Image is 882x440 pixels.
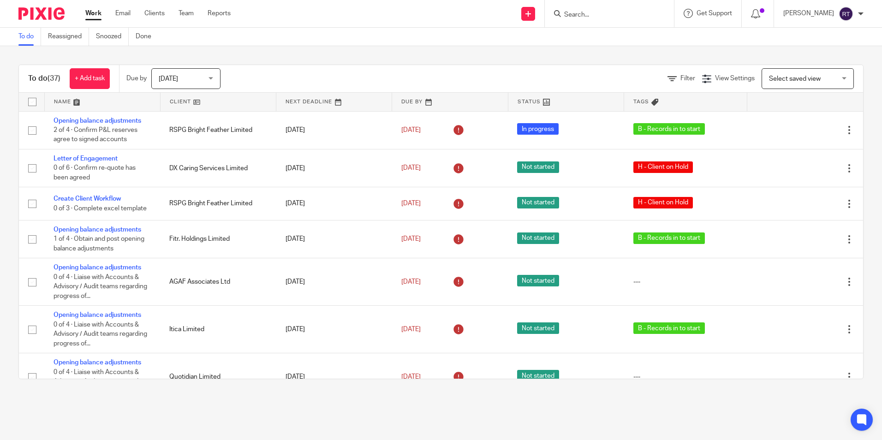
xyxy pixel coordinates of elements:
a: Done [136,28,158,46]
span: 2 of 4 · Confirm P&L reserves agree to signed accounts [54,127,137,143]
td: AGAF Associates Ltd [160,258,276,306]
a: Snoozed [96,28,129,46]
span: [DATE] [401,279,421,285]
div: --- [633,372,738,381]
span: Tags [633,99,649,104]
a: + Add task [70,68,110,89]
div: --- [633,277,738,286]
a: Opening balance adjustments [54,312,141,318]
td: [DATE] [276,111,392,149]
td: RSPG Bright Feather Limited [160,187,276,220]
td: RSPG Bright Feather Limited [160,111,276,149]
td: [DATE] [276,187,392,220]
td: [DATE] [276,220,392,258]
span: View Settings [715,75,755,82]
span: Select saved view [769,76,821,82]
a: Opening balance adjustments [54,264,141,271]
p: [PERSON_NAME] [783,9,834,18]
td: [DATE] [276,306,392,353]
span: 0 of 6 · Confirm re-quote has been agreed [54,165,136,181]
td: Itica Limited [160,306,276,353]
span: [DATE] [401,326,421,333]
span: Not started [517,322,559,334]
span: Not started [517,161,559,173]
input: Search [563,11,646,19]
img: Pixie [18,7,65,20]
span: [DATE] [401,374,421,380]
img: svg%3E [839,6,853,21]
span: H - Client on Hold [633,161,693,173]
a: To do [18,28,41,46]
span: [DATE] [401,127,421,133]
h1: To do [28,74,60,83]
span: B - Records in to start [633,322,705,334]
span: H - Client on Hold [633,197,693,208]
span: B - Records in to start [633,232,705,244]
span: (37) [48,75,60,82]
span: [DATE] [159,76,178,82]
a: Opening balance adjustments [54,118,141,124]
a: Opening balance adjustments [54,359,141,366]
td: [DATE] [276,353,392,401]
span: [DATE] [401,236,421,242]
td: [DATE] [276,258,392,306]
td: DX Caring Services Limited [160,149,276,187]
span: Not started [517,232,559,244]
span: 1 of 4 · Obtain and post opening balance adjustments [54,236,144,252]
span: Not started [517,370,559,381]
span: 0 of 4 · Liaise with Accounts & Advisory / Audit teams regarding progress of... [54,321,147,347]
a: Email [115,9,131,18]
td: [DATE] [276,149,392,187]
span: Not started [517,197,559,208]
td: Fitr. Holdings Limited [160,220,276,258]
span: 0 of 3 · Complete excel template [54,205,147,212]
span: 0 of 4 · Liaise with Accounts & Advisory / Audit teams regarding progress of... [54,274,147,299]
a: Reports [208,9,231,18]
a: Letter of Engagement [54,155,118,162]
a: Team [179,9,194,18]
span: In progress [517,123,559,135]
a: Clients [144,9,165,18]
a: Opening balance adjustments [54,226,141,233]
td: Quotidian Limited [160,353,276,401]
span: [DATE] [401,200,421,207]
span: Not started [517,275,559,286]
span: B - Records in to start [633,123,705,135]
span: Filter [680,75,695,82]
span: 0 of 4 · Liaise with Accounts & Advisory / Audit teams regarding progress of... [54,369,147,394]
span: [DATE] [401,165,421,172]
span: Get Support [697,10,732,17]
a: Work [85,9,101,18]
p: Due by [126,74,147,83]
a: Reassigned [48,28,89,46]
a: Create Client Workflow [54,196,121,202]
